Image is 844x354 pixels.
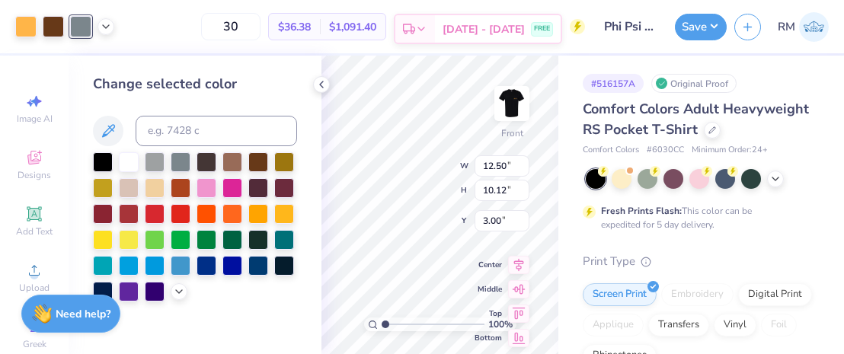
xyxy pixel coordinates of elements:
input: e.g. 7428 c [136,116,297,146]
span: FREE [534,24,550,34]
strong: Fresh Prints Flash: [601,205,682,217]
span: $36.38 [278,19,311,35]
span: Greek [23,338,46,350]
span: RM [778,18,795,36]
a: RM [778,12,829,42]
input: Untitled Design [593,11,667,42]
div: Original Proof [651,74,737,93]
span: Upload [19,282,50,294]
strong: Need help? [56,307,110,321]
span: Image AI [17,113,53,125]
div: This color can be expedited for 5 day delivery. [601,204,788,231]
div: Digital Print [738,283,812,306]
span: Minimum Order: 24 + [692,144,768,157]
div: Print Type [583,253,814,270]
div: # 516157A [583,74,644,93]
input: – – [201,13,261,40]
div: Foil [761,314,797,336]
span: 100 % [488,317,513,331]
span: Bottom [475,333,502,343]
span: Comfort Colors Adult Heavyweight RS Pocket T-Shirt [583,100,809,139]
span: Designs [18,169,51,181]
span: Center [475,260,502,270]
button: Save [675,14,727,40]
span: Top [475,308,502,319]
img: Riley Mcdonald [799,12,829,42]
div: Change selected color [93,74,297,94]
div: Screen Print [583,283,657,306]
span: # 6030CC [647,144,684,157]
img: Front [497,88,527,119]
span: $1,091.40 [329,19,376,35]
div: Vinyl [714,314,756,336]
div: Transfers [648,314,709,336]
span: Comfort Colors [583,144,639,157]
div: Front [501,126,523,140]
span: Middle [475,284,502,295]
div: Embroidery [661,283,734,306]
div: Applique [583,314,644,336]
span: Add Text [16,225,53,238]
span: [DATE] - [DATE] [443,21,525,37]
